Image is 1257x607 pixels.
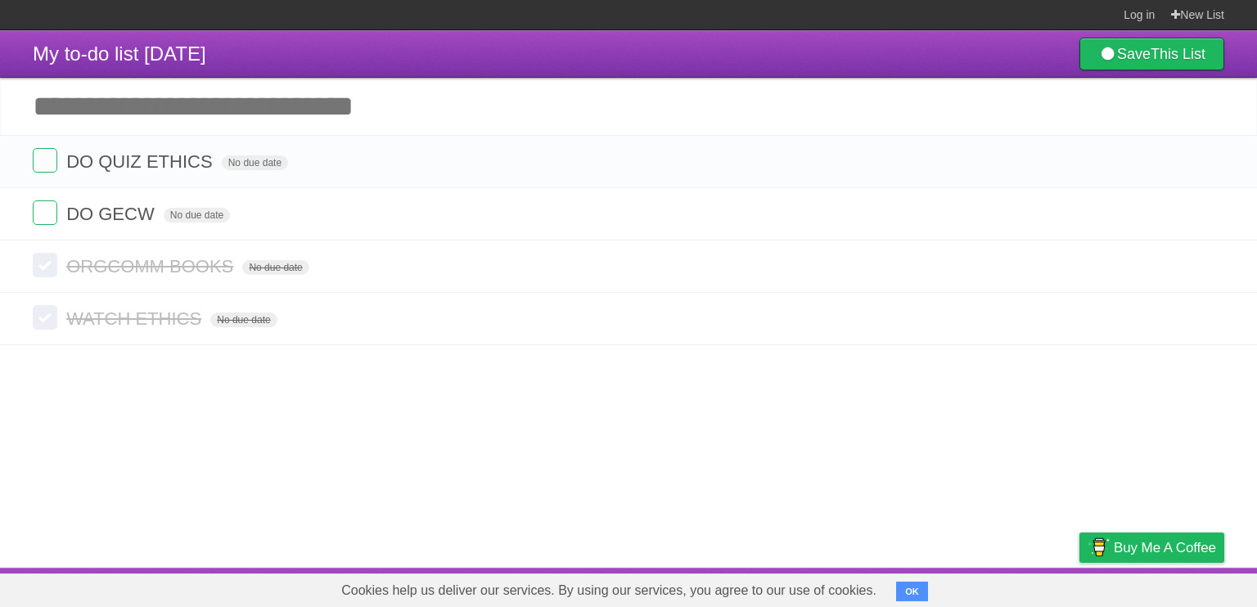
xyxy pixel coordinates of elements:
span: DO QUIZ ETHICS [66,151,216,172]
label: Done [33,305,57,330]
a: Terms [1002,572,1038,603]
a: Buy me a coffee [1079,533,1224,563]
label: Done [33,148,57,173]
a: Privacy [1058,572,1101,603]
label: Done [33,253,57,277]
span: ORGCOMM BOOKS [66,256,237,277]
span: Buy me a coffee [1114,533,1216,562]
a: Developers [916,572,982,603]
img: Buy me a coffee [1088,533,1110,561]
span: WATCH ETHICS [66,308,205,329]
b: This List [1151,46,1205,62]
a: Suggest a feature [1121,572,1224,603]
span: No due date [222,155,288,170]
button: OK [896,582,928,601]
span: No due date [164,208,230,223]
span: My to-do list [DATE] [33,43,206,65]
span: No due date [210,312,277,327]
a: SaveThis List [1079,38,1224,70]
label: Done [33,200,57,225]
span: Cookies help us deliver our services. By using our services, you agree to our use of cookies. [325,574,893,607]
span: No due date [242,260,309,275]
a: About [862,572,896,603]
span: DO GECW [66,204,159,224]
